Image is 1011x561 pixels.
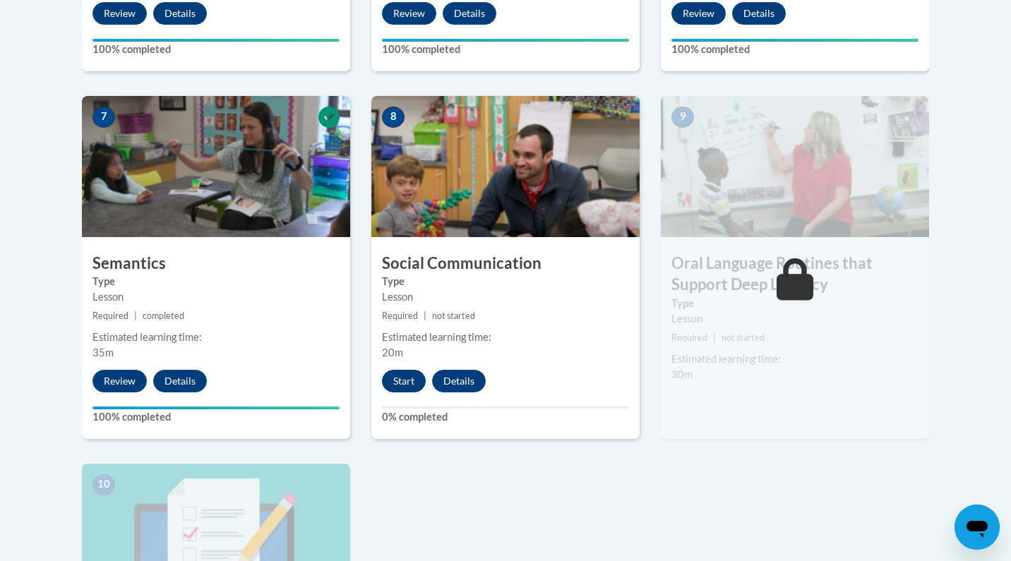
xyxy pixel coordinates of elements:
[432,370,486,392] button: Details
[382,2,436,25] button: Review
[671,368,693,380] span: 30m
[92,330,340,345] div: Estimated learning time:
[371,96,640,237] img: Course Image
[432,310,475,321] span: not started
[371,253,640,275] h3: Social Communication
[92,39,340,42] div: Your progress
[92,346,114,358] span: 35m
[671,42,919,57] label: 100% completed
[92,107,115,128] span: 7
[424,310,426,321] span: |
[671,2,726,25] button: Review
[382,370,426,392] button: Start
[82,96,350,237] img: Course Image
[92,406,340,409] div: Your progress
[92,274,340,289] label: Type
[92,42,340,57] label: 100% completed
[671,39,919,42] div: Your progress
[153,2,207,25] button: Details
[382,310,418,321] span: Required
[661,96,929,237] img: Course Image
[671,311,919,327] div: Lesson
[153,370,207,392] button: Details
[92,409,340,425] label: 100% completed
[82,253,350,275] h3: Semantics
[382,39,629,42] div: Your progress
[92,474,115,495] span: 10
[671,296,919,311] label: Type
[671,351,919,367] div: Estimated learning time:
[732,2,786,25] button: Details
[134,310,137,321] span: |
[443,2,496,25] button: Details
[92,370,147,392] button: Review
[92,2,147,25] button: Review
[382,409,629,425] label: 0% completed
[92,310,128,321] span: Required
[143,310,184,321] span: completed
[661,253,929,296] h3: Oral Language Routines that Support Deep Literacy
[382,330,629,345] div: Estimated learning time:
[713,332,716,343] span: |
[671,332,707,343] span: Required
[92,289,340,305] div: Lesson
[722,332,765,343] span: not started
[671,107,694,128] span: 9
[382,107,405,128] span: 8
[382,289,629,305] div: Lesson
[382,274,629,289] label: Type
[382,42,629,57] label: 100% completed
[955,505,1000,550] iframe: Button to launch messaging window
[382,346,403,358] span: 20m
